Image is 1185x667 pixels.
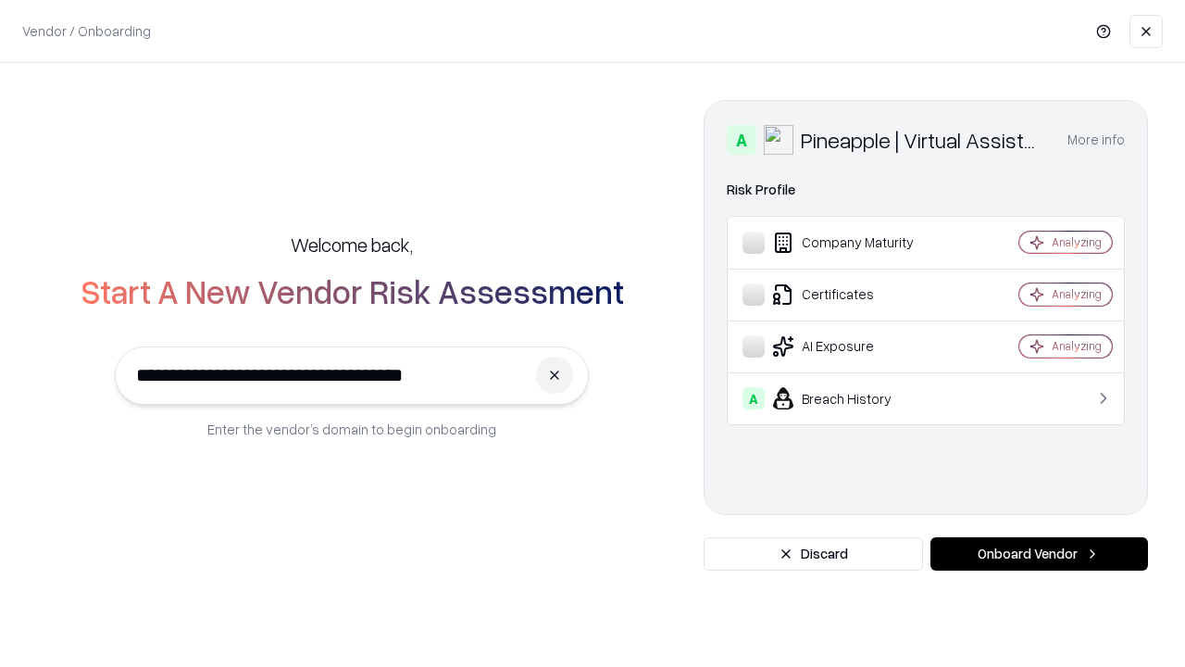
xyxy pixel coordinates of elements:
[22,21,151,41] p: Vendor / Onboarding
[742,232,964,254] div: Company Maturity
[1052,286,1102,302] div: Analyzing
[81,272,624,309] h2: Start A New Vendor Risk Assessment
[1067,123,1125,157] button: More info
[801,125,1045,155] div: Pineapple | Virtual Assistant Agency
[291,232,413,258] h5: Welcome back,
[727,125,756,155] div: A
[930,537,1148,571] button: Onboard Vendor
[1052,338,1102,354] div: Analyzing
[704,537,923,571] button: Discard
[742,335,964,358] div: AI Exposure
[742,387,765,409] div: A
[742,283,964,306] div: Certificates
[727,179,1125,201] div: Risk Profile
[742,387,964,409] div: Breach History
[1052,234,1102,250] div: Analyzing
[207,420,496,439] p: Enter the vendor’s domain to begin onboarding
[764,125,793,155] img: Pineapple | Virtual Assistant Agency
